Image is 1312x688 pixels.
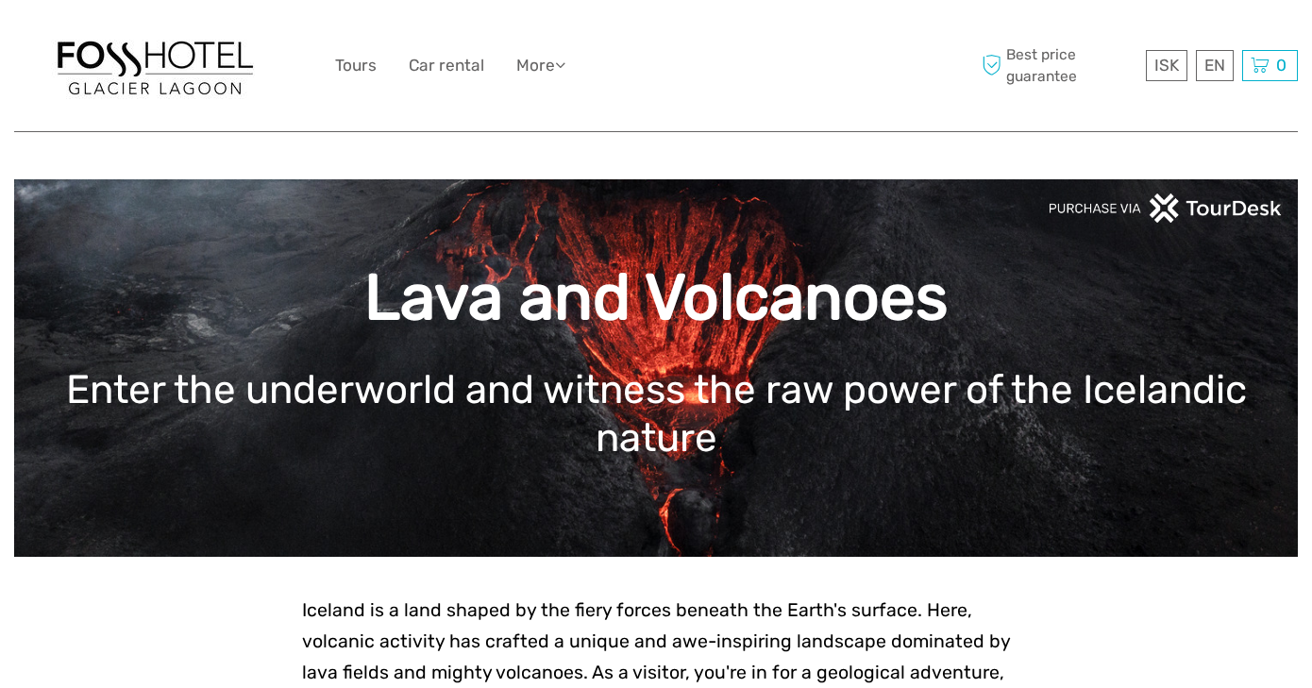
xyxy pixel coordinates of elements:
[1048,193,1284,223] img: PurchaseViaTourDeskwhite.png
[516,52,565,79] a: More
[51,32,259,99] img: 1303-6910c56d-1cb8-4c54-b886-5f11292459f5_logo_big.jpg
[335,52,377,79] a: Tours
[42,260,1270,336] h1: Lava and Volcanoes
[1196,50,1234,81] div: EN
[42,366,1270,461] h1: Enter the underworld and witness the raw power of the Icelandic nature
[1273,56,1289,75] span: 0
[409,52,484,79] a: Car rental
[1154,56,1179,75] span: ISK
[977,44,1141,86] span: Best price guarantee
